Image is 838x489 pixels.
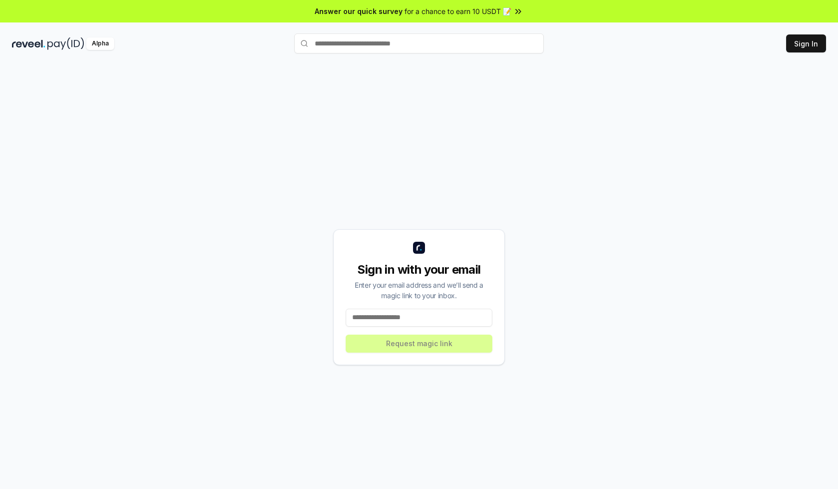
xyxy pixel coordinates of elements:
[86,37,114,50] div: Alpha
[47,37,84,50] img: pay_id
[346,262,492,278] div: Sign in with your email
[346,280,492,301] div: Enter your email address and we’ll send a magic link to your inbox.
[405,6,511,16] span: for a chance to earn 10 USDT 📝
[12,37,45,50] img: reveel_dark
[786,34,826,52] button: Sign In
[315,6,403,16] span: Answer our quick survey
[413,242,425,254] img: logo_small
